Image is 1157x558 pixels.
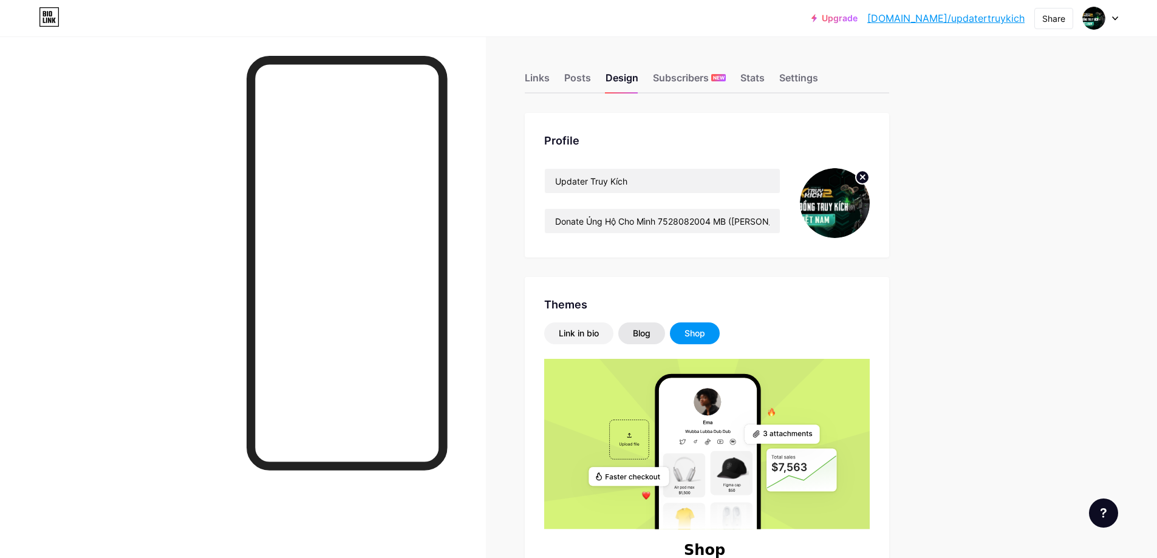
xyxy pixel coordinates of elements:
[779,70,818,92] div: Settings
[606,70,638,92] div: Design
[684,327,705,339] div: Shop
[545,209,780,233] input: Bio
[545,169,780,193] input: Name
[713,74,725,81] span: NEW
[867,11,1025,26] a: [DOMAIN_NAME]/updatertruykich
[811,13,858,23] a: Upgrade
[653,70,726,92] div: Subscribers
[633,327,650,339] div: Blog
[684,544,725,556] h6: Shop
[1082,7,1105,30] img: updatertruykich
[564,70,591,92] div: Posts
[544,296,870,313] div: Themes
[800,168,870,238] img: updatertruykich
[525,70,550,92] div: Links
[1042,12,1065,25] div: Share
[740,70,765,92] div: Stats
[544,132,870,149] div: Profile
[559,327,599,339] div: Link in bio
